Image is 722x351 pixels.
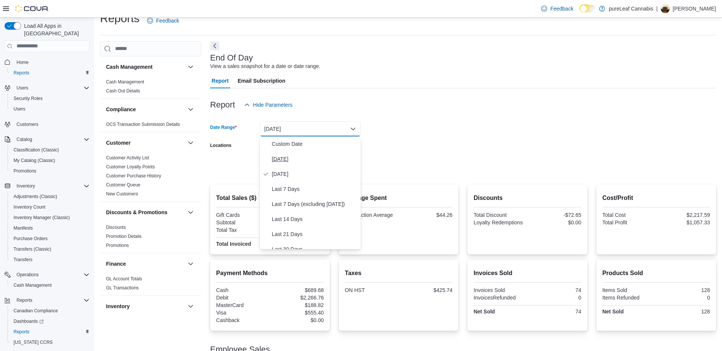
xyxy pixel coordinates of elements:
span: Email Subscription [238,73,285,88]
p: [PERSON_NAME] [673,4,716,13]
a: Classification (Classic) [11,145,62,154]
span: Cash Management [106,79,144,85]
h3: Inventory [106,303,130,310]
button: Reports [8,327,93,337]
a: Inventory Adjustments [106,319,150,324]
a: Security Roles [11,94,46,103]
span: Inventory Manager (Classic) [11,213,89,222]
span: [US_STATE] CCRS [14,339,53,345]
span: Dashboards [11,317,89,326]
a: Feedback [144,13,182,28]
a: OCS Transaction Submission Details [106,122,180,127]
a: My Catalog (Classic) [11,156,58,165]
span: Catalog [17,136,32,142]
h2: Average Spent [345,194,452,203]
div: $2,217.59 [658,212,710,218]
span: Adjustments (Classic) [11,192,89,201]
div: $0.00 [529,219,581,225]
a: New Customers [106,191,138,197]
div: Discounts & Promotions [100,223,201,253]
span: Report [212,73,229,88]
div: 128 [658,309,710,315]
a: Home [14,58,32,67]
button: Inventory [2,181,93,191]
a: Transfers [11,255,35,264]
span: Inventory Adjustments [106,318,150,324]
span: Inventory [14,182,89,191]
span: Operations [17,272,39,278]
button: Users [8,104,93,114]
div: Total Cost [602,212,655,218]
span: Home [14,57,89,67]
span: Manifests [14,225,33,231]
a: Customers [14,120,41,129]
div: Visa [216,310,268,316]
h3: Discounts & Promotions [106,209,167,216]
div: 74 [529,287,581,293]
strong: Net Sold [473,309,495,315]
span: Transfers (Classic) [11,245,89,254]
div: Select listbox [260,136,361,249]
div: 74 [529,309,581,315]
div: Total Tax [216,227,268,233]
div: Cashback [216,317,268,323]
a: GL Transactions [106,285,139,290]
a: Users [11,104,28,113]
h3: Finance [106,260,126,268]
span: [DATE] [272,154,358,163]
button: Compliance [106,106,185,113]
button: Inventory [186,302,195,311]
a: Promotions [106,243,129,248]
a: Cash Out Details [106,88,140,94]
div: Compliance [100,120,201,132]
span: Dark Mode [579,12,580,13]
div: $425.74 [400,287,452,293]
a: Purchase Orders [11,234,51,243]
label: Date Range [210,124,237,130]
span: Customer Loyalty Points [106,164,155,170]
span: Promotion Details [106,233,142,239]
a: Dashboards [8,316,93,327]
a: Reports [11,327,32,336]
span: Customer Purchase History [106,173,161,179]
button: Operations [14,270,42,279]
a: Inventory Manager (Classic) [11,213,73,222]
h2: Invoices Sold [473,269,581,278]
div: $2,266.76 [272,295,324,301]
span: Last 30 Days [272,245,358,254]
button: My Catalog (Classic) [8,155,93,166]
div: Items Refunded [602,295,655,301]
button: Next [210,41,219,50]
span: Customer Activity List [106,155,149,161]
a: Promotions [11,166,39,175]
div: Michael Dey [661,4,670,13]
button: Classification (Classic) [8,145,93,155]
p: | [656,4,658,13]
span: Purchase Orders [11,234,89,243]
a: Promotion Details [106,234,142,239]
span: Inventory [17,183,35,189]
h3: Compliance [106,106,136,113]
span: Transfers [11,255,89,264]
button: Customer [186,138,195,147]
span: Load All Apps in [GEOGRAPHIC_DATA] [21,22,89,37]
span: Inventory Count [14,204,46,210]
a: Discounts [106,225,126,230]
button: Inventory Manager (Classic) [8,212,93,223]
div: Cash Management [100,77,201,98]
div: InvoicesRefunded [473,295,526,301]
button: Users [2,83,93,93]
span: My Catalog (Classic) [11,156,89,165]
span: OCS Transaction Submission Details [106,121,180,127]
div: Total Discount [473,212,526,218]
a: [US_STATE] CCRS [11,338,56,347]
span: Home [17,59,29,65]
div: $188.82 [272,302,324,308]
div: 128 [658,287,710,293]
button: Transfers (Classic) [8,244,93,254]
span: My Catalog (Classic) [14,157,55,163]
a: Dashboards [11,317,47,326]
div: $555.40 [272,310,324,316]
h3: Report [210,100,235,109]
